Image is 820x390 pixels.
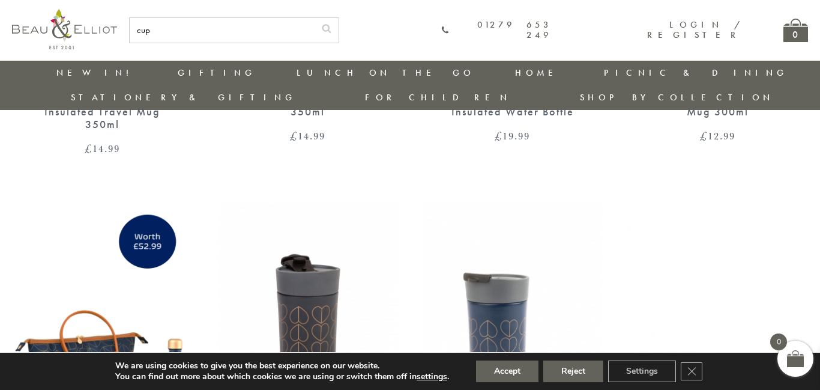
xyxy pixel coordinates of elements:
[115,371,449,382] p: You can find out more about which cookies we are using or switch them off in .
[700,129,708,143] span: £
[238,94,378,118] div: Dove Vacuum Flask 350ml
[85,141,120,156] bdi: 14.99
[290,129,325,143] bdi: 14.99
[476,361,538,382] button: Accept
[130,18,315,43] input: SEARCH
[681,362,702,380] button: Close GDPR Cookie Banner
[770,334,787,350] span: 0
[604,67,788,79] a: Picnic & Dining
[543,361,603,382] button: Reject
[365,91,511,103] a: For Children
[647,19,741,41] a: Login / Register
[115,361,449,371] p: We are using cookies to give you the best experience on our website.
[700,129,735,143] bdi: 12.99
[33,94,172,131] div: [PERSON_NAME] Insulated Travel Mug 350ml
[178,67,256,79] a: Gifting
[608,361,676,382] button: Settings
[12,9,117,49] img: logo
[297,67,474,79] a: Lunch On The Go
[648,94,788,118] div: Confetti Insulated Travel Mug 300ml
[417,371,447,382] button: settings
[515,67,563,79] a: Home
[580,91,774,103] a: Shop by collection
[443,94,582,118] div: [PERSON_NAME] Insulated Water Bottle
[56,67,137,79] a: New in!
[495,129,530,143] bdi: 19.99
[441,20,552,41] a: 01279 653 249
[85,141,92,156] span: £
[290,129,298,143] span: £
[783,19,808,42] a: 0
[495,129,502,143] span: £
[71,91,296,103] a: Stationery & Gifting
